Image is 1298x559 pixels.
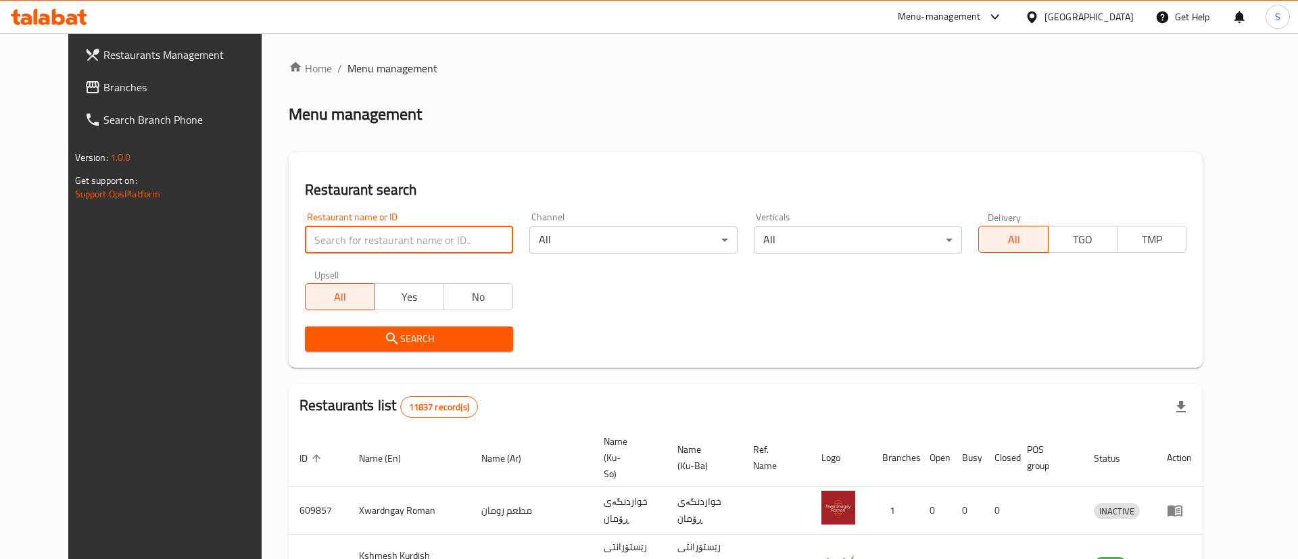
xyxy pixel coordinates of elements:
[871,429,919,487] th: Branches
[289,60,332,76] a: Home
[984,487,1016,535] td: 0
[871,487,919,535] td: 1
[380,287,438,307] span: Yes
[347,60,437,76] span: Menu management
[289,487,348,535] td: 609857
[919,487,951,535] td: 0
[1094,504,1140,519] span: INACTIVE
[75,172,137,189] span: Get support on:
[593,487,667,535] td: خواردنگەی ڕۆمان
[400,396,478,418] div: Total records count
[604,433,650,482] span: Name (Ku-So)
[443,283,513,310] button: No
[74,103,285,136] a: Search Branch Phone
[919,429,951,487] th: Open
[1044,9,1134,24] div: [GEOGRAPHIC_DATA]
[754,226,962,253] div: All
[337,60,342,76] li: /
[305,326,513,351] button: Search
[1165,391,1197,423] div: Export file
[753,441,794,474] span: Ref. Name
[821,491,855,525] img: Xwardngay Roman
[75,149,108,166] span: Version:
[677,441,726,474] span: Name (Ku-Ba)
[450,287,508,307] span: No
[978,226,1048,253] button: All
[898,9,981,25] div: Menu-management
[984,429,1016,487] th: Closed
[1167,502,1192,518] div: Menu
[1094,450,1138,466] span: Status
[103,47,274,63] span: Restaurants Management
[401,401,477,414] span: 11837 record(s)
[1123,230,1181,249] span: TMP
[1117,226,1186,253] button: TMP
[305,226,513,253] input: Search for restaurant name or ID..
[988,212,1021,222] label: Delivery
[374,283,443,310] button: Yes
[1054,230,1112,249] span: TGO
[529,226,738,253] div: All
[984,230,1042,249] span: All
[299,395,478,418] h2: Restaurants list
[103,79,274,95] span: Branches
[811,429,871,487] th: Logo
[74,71,285,103] a: Branches
[951,487,984,535] td: 0
[1094,503,1140,519] div: INACTIVE
[305,283,375,310] button: All
[359,450,418,466] span: Name (En)
[314,270,339,279] label: Upsell
[289,103,422,125] h2: Menu management
[299,450,325,466] span: ID
[110,149,131,166] span: 1.0.0
[103,112,274,128] span: Search Branch Phone
[1156,429,1203,487] th: Action
[75,185,161,203] a: Support.OpsPlatform
[1027,441,1067,474] span: POS group
[316,331,502,347] span: Search
[1275,9,1280,24] span: S
[289,60,1203,76] nav: breadcrumb
[471,487,593,535] td: مطعم رومان
[951,429,984,487] th: Busy
[481,450,539,466] span: Name (Ar)
[305,180,1186,200] h2: Restaurant search
[311,287,369,307] span: All
[667,487,742,535] td: خواردنگەی ڕۆمان
[1048,226,1117,253] button: TGO
[74,39,285,71] a: Restaurants Management
[348,487,471,535] td: Xwardngay Roman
